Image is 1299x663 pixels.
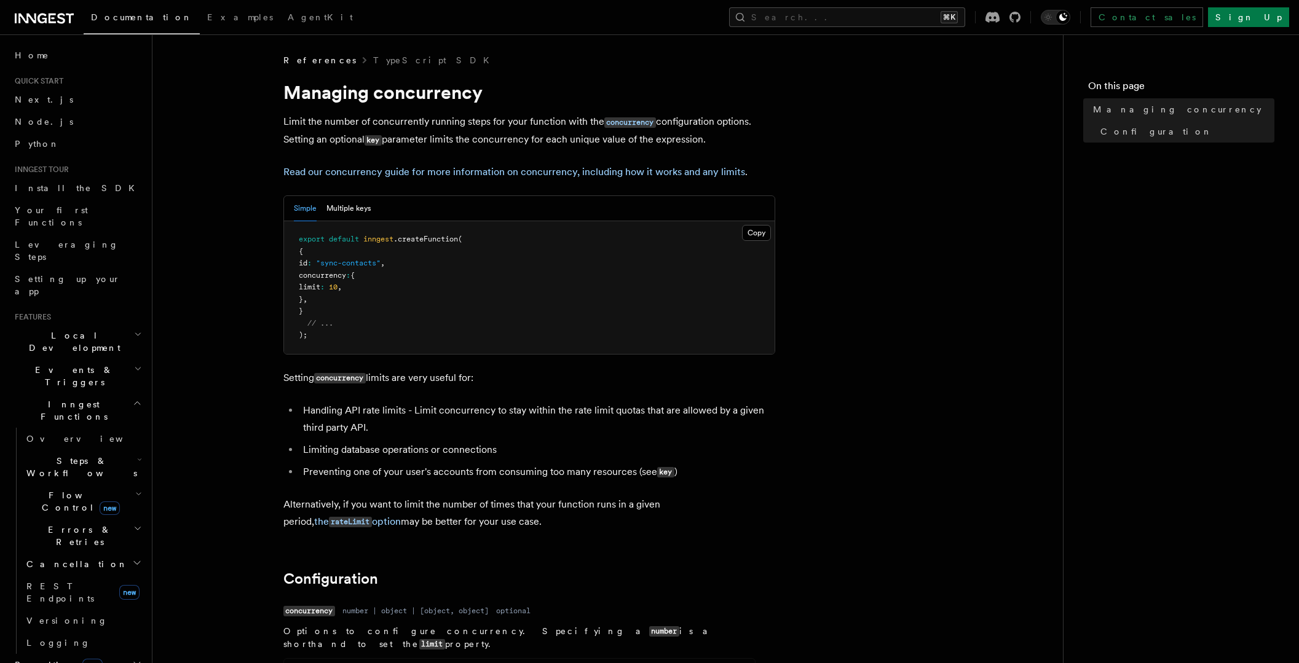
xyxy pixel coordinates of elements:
a: therateLimitoption [314,516,401,527]
span: Quick start [10,76,63,86]
li: Preventing one of your user's accounts from consuming too many resources (see ) [299,463,775,481]
span: ); [299,331,307,339]
span: References [283,54,356,66]
a: Contact sales [1091,7,1203,27]
h1: Managing concurrency [283,81,775,103]
p: Limit the number of concurrently running steps for your function with the configuration options. ... [283,113,775,149]
a: Versioning [22,610,144,632]
button: Cancellation [22,553,144,575]
span: Leveraging Steps [15,240,119,262]
span: new [119,585,140,600]
span: Errors & Retries [22,524,133,548]
span: AgentKit [288,12,353,22]
span: } [299,295,303,304]
a: Home [10,44,144,66]
span: Events & Triggers [10,364,134,388]
a: Examples [200,4,280,33]
span: Inngest tour [10,165,69,175]
span: : [307,259,312,267]
span: inngest [363,235,393,243]
a: Overview [22,428,144,450]
code: concurrency [604,117,656,128]
code: key [657,467,674,477]
span: 10 [329,283,338,291]
span: Next.js [15,95,73,104]
a: Node.js [10,111,144,133]
a: Leveraging Steps [10,233,144,268]
kbd: ⌘K [941,11,958,23]
h4: On this page [1088,79,1274,98]
a: Logging [22,632,144,654]
button: Simple [294,196,317,221]
a: Read our concurrency guide for more information on concurrency, including how it works and any li... [283,166,745,178]
a: TypeScript SDK [373,54,497,66]
span: Local Development [10,329,134,354]
span: Managing concurrency [1093,103,1261,116]
code: limit [419,639,445,649]
code: concurrency [283,606,335,616]
button: Toggle dark mode [1041,10,1070,25]
span: Examples [207,12,273,22]
span: id [299,259,307,267]
span: Home [15,49,49,61]
a: Python [10,133,144,155]
span: Install the SDK [15,183,142,193]
li: Limiting database operations or connections [299,441,775,458]
span: Logging [26,638,90,648]
p: . [283,163,775,181]
a: Install the SDK [10,177,144,199]
span: new [100,501,120,515]
span: , [338,283,342,291]
span: Your first Functions [15,205,88,227]
a: Managing concurrency [1088,98,1274,120]
a: Next.js [10,88,144,111]
button: Steps & Workflows [22,450,144,484]
span: { [299,247,303,256]
button: Local Development [10,324,144,359]
button: Multiple keys [326,196,371,221]
dd: optional [496,606,531,616]
button: Search...⌘K [729,7,965,27]
a: Setting up your app [10,268,144,302]
a: concurrency [604,116,656,127]
a: AgentKit [280,4,360,33]
span: Versioning [26,616,108,626]
span: Features [10,312,51,322]
span: Documentation [91,12,192,22]
span: export [299,235,325,243]
code: key [365,135,382,146]
span: Setting up your app [15,274,120,296]
a: Configuration [283,570,378,587]
a: Sign Up [1208,7,1289,27]
a: Your first Functions [10,199,144,233]
span: Cancellation [22,558,128,570]
a: REST Endpointsnew [22,575,144,610]
span: limit [299,283,320,291]
button: Errors & Retries [22,519,144,553]
span: , [303,295,307,304]
span: "sync-contacts" [316,259,381,267]
p: Alternatively, if you want to limit the number of times that your function runs in a given period... [283,496,775,531]
span: concurrency [299,271,346,280]
code: rateLimit [329,517,372,527]
span: } [299,307,303,315]
code: concurrency [314,373,366,383]
span: Steps & Workflows [22,455,137,479]
span: .createFunction [393,235,458,243]
button: Flow Controlnew [22,484,144,519]
span: default [329,235,359,243]
span: : [320,283,325,291]
div: Inngest Functions [10,428,144,654]
span: : [346,271,350,280]
span: , [381,259,385,267]
button: Events & Triggers [10,359,144,393]
p: Options to configure concurrency. Specifying a is a shorthand to set the property. [283,625,756,651]
span: ( [458,235,462,243]
span: { [350,271,355,280]
span: Python [15,139,60,149]
span: Configuration [1100,125,1212,138]
li: Handling API rate limits - Limit concurrency to stay within the rate limit quotas that are allowe... [299,402,775,436]
a: Documentation [84,4,200,34]
span: Inngest Functions [10,398,133,423]
span: REST Endpoints [26,581,94,603]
